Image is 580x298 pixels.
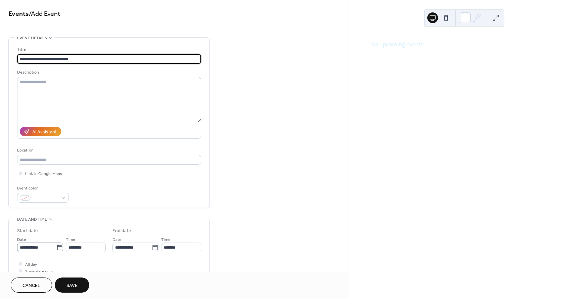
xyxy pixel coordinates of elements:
div: Event color [17,185,67,192]
span: Save [66,282,78,289]
div: Title [17,46,200,53]
div: Start date [17,227,38,235]
div: End date [112,227,131,235]
div: AI Assistant [32,129,57,136]
span: Show date only [25,268,53,275]
span: Time [66,236,75,243]
div: Description [17,69,200,76]
span: Event details [17,35,47,42]
span: Date and time [17,216,47,223]
span: Date [112,236,122,243]
div: No upcoming events [370,40,558,48]
button: Cancel [11,278,52,293]
span: Cancel [22,282,40,289]
button: AI Assistant [20,127,61,136]
span: Link to Google Maps [25,170,62,177]
span: / Add Event [29,7,60,20]
span: All day [25,261,37,268]
button: Save [55,278,89,293]
a: Events [8,7,29,20]
span: Time [161,236,171,243]
div: Location [17,147,200,154]
span: Date [17,236,26,243]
